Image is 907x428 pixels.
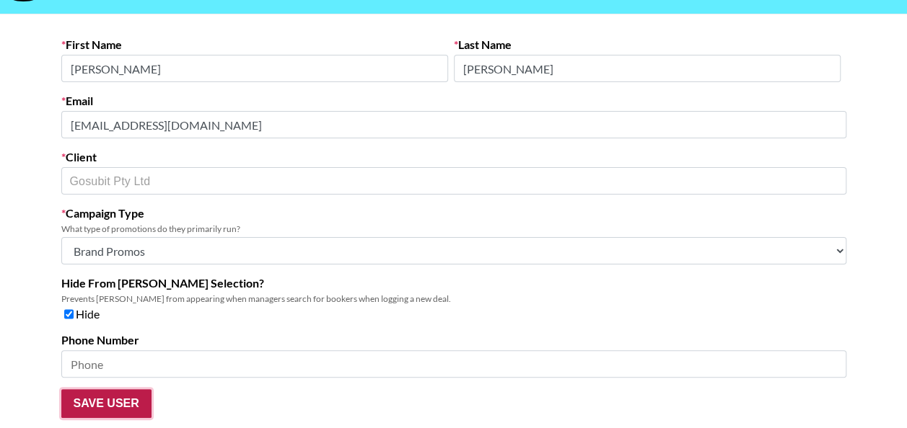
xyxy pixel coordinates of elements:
label: Last Name [454,37,841,52]
label: Email [61,94,846,108]
label: First Name [61,37,448,52]
label: Phone Number [61,333,846,347]
input: First Name [61,55,448,82]
input: Save User [61,389,152,418]
div: What type of promotions do they primarily run? [61,223,846,234]
label: Client [61,150,846,164]
div: Prevents [PERSON_NAME] from appearing when managers search for bookers when logging a new deal. [61,293,846,304]
input: Phone [61,350,846,378]
span: Hide [76,307,100,321]
input: Email [61,111,846,138]
label: Campaign Type [61,206,846,220]
input: Last Name [454,55,841,82]
label: Hide From [PERSON_NAME] Selection? [61,276,846,290]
